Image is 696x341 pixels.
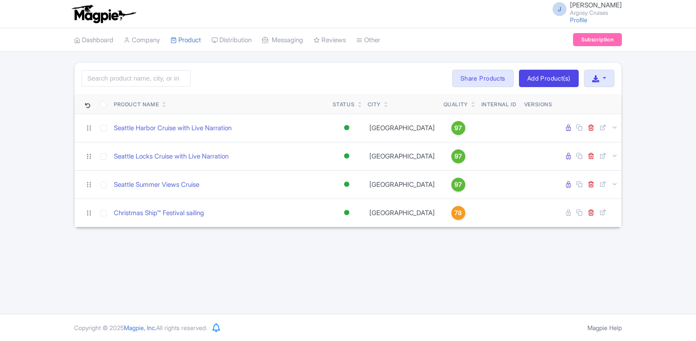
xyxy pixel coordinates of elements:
span: 78 [454,208,462,218]
a: 97 [444,149,473,163]
a: Product [171,28,201,52]
div: Copyright © 2025 All rights reserved. [69,323,212,332]
span: 97 [454,180,462,189]
a: 97 [444,121,473,135]
span: Magpie, Inc. [124,324,156,331]
a: Subscription [573,33,622,46]
td: [GEOGRAPHIC_DATA] [364,114,440,142]
small: Argosy Cruises [570,10,622,16]
a: Seattle Harbor Cruise with Live Narration [114,123,232,133]
div: City [368,101,381,108]
div: Active [342,206,351,219]
span: 97 [454,152,462,161]
div: Active [342,122,351,134]
img: logo-ab69f6fb50320c5b225c76a69d11143b.png [70,4,137,24]
span: 97 [454,123,462,133]
div: Active [342,150,351,162]
div: Status [333,101,355,108]
input: Search product name, city, or interal id [82,70,191,87]
a: Profile [570,16,587,24]
a: Seattle Summer Views Cruise [114,180,199,190]
a: 78 [444,206,473,220]
a: 97 [444,178,473,192]
a: Messaging [262,28,303,52]
div: Quality [444,101,468,108]
a: Seattle Locks Cruise with Live Narration [114,152,229,162]
a: Dashboard [74,28,113,52]
a: Christmas Ship™ Festival sailing [114,208,204,218]
td: [GEOGRAPHIC_DATA] [364,199,440,227]
th: Internal ID [477,94,521,114]
a: J [PERSON_NAME] Argosy Cruises [547,2,622,16]
a: Other [356,28,380,52]
a: Reviews [314,28,346,52]
a: Company [124,28,160,52]
a: Share Products [452,70,514,87]
td: [GEOGRAPHIC_DATA] [364,142,440,170]
a: Distribution [212,28,252,52]
div: Product Name [114,101,159,108]
a: Add Product(s) [519,70,579,87]
td: [GEOGRAPHIC_DATA] [364,170,440,199]
a: Magpie Help [587,324,622,331]
span: [PERSON_NAME] [570,1,622,9]
span: J [553,2,566,16]
div: Active [342,178,351,191]
th: Versions [521,94,556,114]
